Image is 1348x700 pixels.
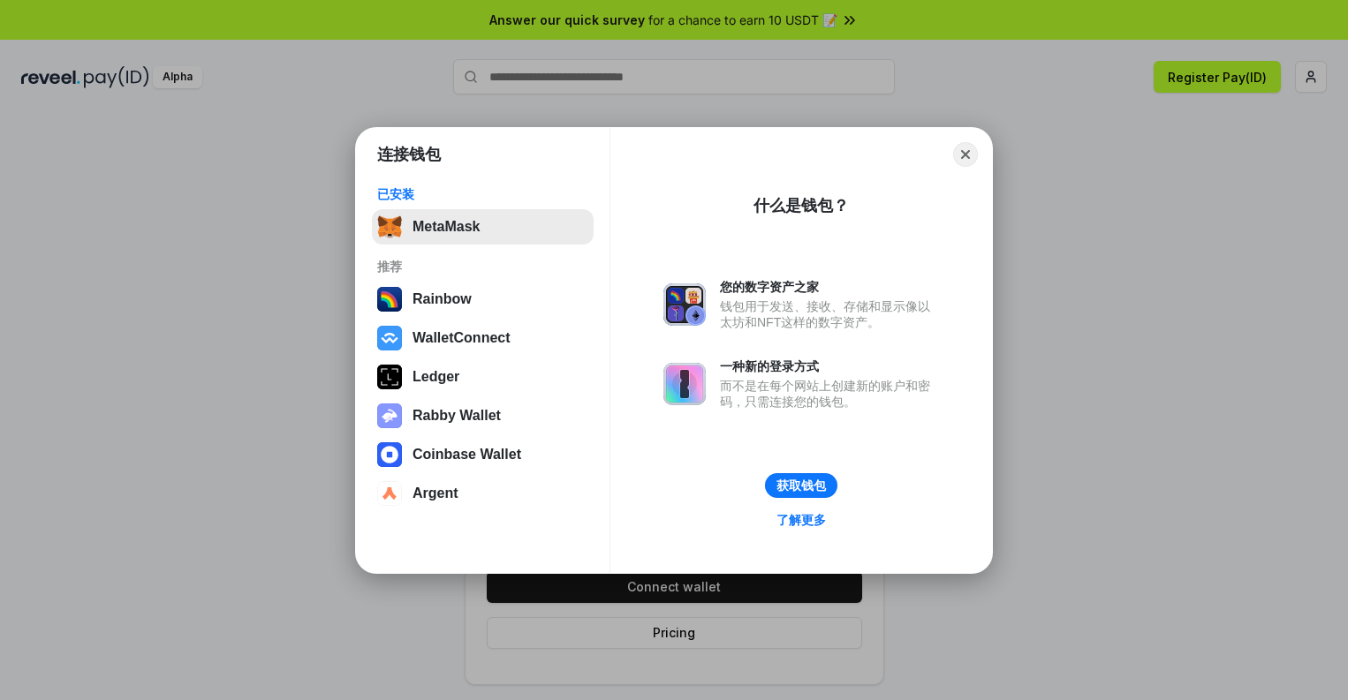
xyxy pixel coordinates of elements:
div: Rainbow [413,291,472,307]
div: 钱包用于发送、接收、存储和显示像以太坊和NFT这样的数字资产。 [720,298,939,330]
img: svg+xml,%3Csvg%20xmlns%3D%22http%3A%2F%2Fwww.w3.org%2F2000%2Fsvg%22%20width%3D%2228%22%20height%3... [377,365,402,389]
img: svg+xml,%3Csvg%20xmlns%3D%22http%3A%2F%2Fwww.w3.org%2F2000%2Fsvg%22%20fill%3D%22none%22%20viewBox... [663,363,706,405]
div: 获取钱包 [776,478,826,493]
button: Coinbase Wallet [372,437,594,472]
div: Argent [413,485,458,501]
button: WalletConnect [372,320,594,356]
div: 一种新的登录方式 [720,358,939,374]
div: 而不是在每个网站上创建新的账户和密码，只需连接您的钱包。 [720,378,939,410]
button: Rainbow [372,282,594,317]
button: Ledger [372,359,594,395]
div: Coinbase Wallet [413,447,521,463]
img: svg+xml,%3Csvg%20width%3D%2228%22%20height%3D%2228%22%20viewBox%3D%220%200%2028%2028%22%20fill%3D... [377,481,402,506]
div: 推荐 [377,259,588,275]
button: Argent [372,476,594,511]
div: Rabby Wallet [413,408,501,424]
a: 了解更多 [766,508,837,531]
img: svg+xml,%3Csvg%20width%3D%2228%22%20height%3D%2228%22%20viewBox%3D%220%200%2028%2028%22%20fill%3D... [377,442,402,467]
div: Ledger [413,369,459,385]
img: svg+xml,%3Csvg%20fill%3D%22none%22%20height%3D%2233%22%20viewBox%3D%220%200%2035%2033%22%20width%... [377,215,402,239]
div: 了解更多 [776,512,826,528]
button: Rabby Wallet [372,398,594,433]
button: Close [953,142,978,167]
img: svg+xml,%3Csvg%20xmlns%3D%22http%3A%2F%2Fwww.w3.org%2F2000%2Fsvg%22%20fill%3D%22none%22%20viewBox... [663,283,706,326]
h1: 连接钱包 [377,144,441,165]
button: MetaMask [372,209,594,245]
button: 获取钱包 [765,473,837,498]
div: 什么是钱包？ [754,195,849,216]
img: svg+xml,%3Csvg%20xmlns%3D%22http%3A%2F%2Fwww.w3.org%2F2000%2Fsvg%22%20fill%3D%22none%22%20viewBox... [377,403,402,428]
img: svg+xml,%3Csvg%20width%3D%2228%22%20height%3D%2228%22%20viewBox%3D%220%200%2028%2028%22%20fill%3D... [377,326,402,350]
div: WalletConnect [413,330,511,346]
div: 已安装 [377,186,588,202]
img: svg+xml,%3Csvg%20width%3D%22120%22%20height%3D%22120%22%20viewBox%3D%220%200%20120%20120%22%20fil... [377,287,402,312]
div: MetaMask [413,219,480,235]
div: 您的数字资产之家 [720,279,939,295]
